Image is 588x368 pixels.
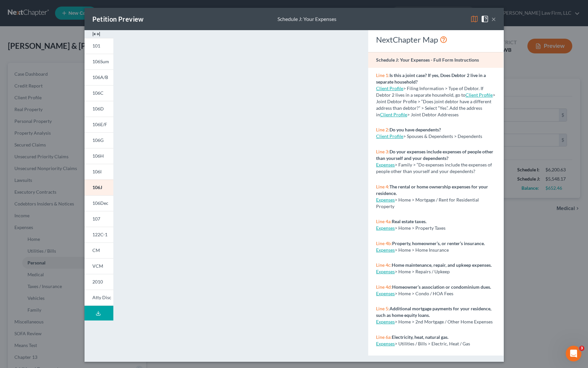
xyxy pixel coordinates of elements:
a: Expenses [376,341,395,346]
span: 106C [92,90,104,96]
a: Expenses [376,162,395,167]
span: 106G [92,137,104,143]
span: > Joint Debtor Addresses [380,112,459,117]
span: > Home > Property Taxes [395,225,446,231]
a: 106G [85,132,113,148]
span: 3 [579,346,584,351]
a: Client Profile [376,86,403,91]
a: Client Profile [380,112,407,117]
strong: Electricity, heat, natural gas. [392,334,448,340]
span: Line 4: [376,184,389,189]
span: Line 1: [376,72,389,78]
span: > Family > “Do expenses include the expenses of people other than yourself and your dependents? [376,162,492,174]
a: Client Profile [376,133,403,139]
a: 106Sum [85,54,113,69]
span: Line 6a: [376,334,392,340]
span: 101 [92,43,100,48]
span: Line 2: [376,127,389,132]
span: 106J [92,184,102,190]
a: 101 [85,38,113,54]
span: 106Sum [92,59,109,64]
a: 106D [85,101,113,117]
strong: Is this a joint case? If yes, Does Debtor 2 live in a separate household? [376,72,486,85]
a: 2010 [85,274,113,290]
strong: The rental or home ownership expenses for your residence. [376,184,488,196]
a: Expenses [376,269,395,274]
a: 106E/F [85,117,113,132]
img: map-eea8200ae884c6f1103ae1953ef3d486a96c86aabb227e865a55264e3737af1f.svg [470,15,478,23]
span: 106D [92,106,104,111]
strong: Do you have dependents? [389,127,441,132]
a: 106I [85,164,113,180]
span: Line 4a: [376,219,392,224]
a: 106J [85,180,113,195]
span: > Home > Condo / HOA Fees [395,291,453,296]
span: > Home > 2nd Mortgage / Other Home Expenses [395,319,493,324]
span: CM [92,247,100,253]
div: NextChapter Map [376,34,496,45]
img: expand-e0f6d898513216a626fdd78e52531dac95497ffd26381d4c15ee2fc46db09dca.svg [92,30,100,38]
a: 106C [85,85,113,101]
a: 106Dec [85,195,113,211]
span: 2010 [92,279,103,284]
img: help-close-5ba153eb36485ed6c1ea00a893f15db1cb9b99d6cae46e1a8edb6c62d00a1a76.svg [481,15,489,23]
a: Client Profile [465,92,493,98]
span: 107 [92,216,100,222]
span: Line 5: [376,306,389,311]
iframe: Intercom live chat [566,346,581,361]
strong: Home maintenance, repair, and upkeep expenses. [392,262,492,268]
strong: Homeowner’s association or condominium dues. [392,284,491,290]
iframe: <object ng-attr-data='[URL][DOMAIN_NAME]' type='application/pdf' width='100%' height='975px'></ob... [125,35,356,355]
a: Atty Disc [85,290,113,306]
strong: Additional mortgage payments for your residence, such as home equity loans. [376,306,491,318]
span: > Filing Information > Type of Debtor. If Debtor 2 lives in a separate household, go to [376,86,484,98]
a: Expenses [376,319,395,324]
a: Expenses [376,291,395,296]
a: 107 [85,211,113,227]
a: Expenses [376,197,395,203]
span: Atty Disc [92,295,111,300]
span: 122C-1 [92,232,107,237]
a: VCM [85,258,113,274]
a: Expenses [376,247,395,253]
div: Schedule J: Your Expenses [277,15,336,23]
span: > Home > Repairs / Upkeep [395,269,450,274]
span: 106H [92,153,104,159]
span: 106E/F [92,122,107,127]
strong: Schedule J: Your Expenses - Full Form Instructions [376,57,479,63]
span: Line 4b: [376,241,392,246]
a: 106H [85,148,113,164]
span: > Home > Home Insurance [395,247,449,253]
span: Line 4c: [376,262,392,268]
a: 106A/B [85,69,113,85]
span: > Home > Mortgage / Rent for Residential Property [376,197,479,209]
div: Petition Preview [92,14,144,24]
strong: Do your expenses include expenses of people other than yourself and your dependents? [376,149,493,161]
span: Line 4d: [376,284,392,290]
strong: Property, homeowner’s, or renter’s insurance. [392,241,485,246]
button: × [491,15,496,23]
span: 106Dec [92,200,108,206]
a: Expenses [376,225,395,231]
span: 106A/B [92,74,108,80]
span: VCM [92,263,103,269]
span: 106I [92,169,102,174]
a: CM [85,242,113,258]
span: > Utilities / Bills > Electric, Heat / Gas [395,341,470,346]
strong: Real estate taxes. [392,219,427,224]
span: > Joint Debtor Profile > “Does joint debtor have a different address than debtor?” > Select “Yes”... [376,92,495,117]
span: > Spouses & Dependents > Dependents [403,133,482,139]
span: Line 3: [376,149,389,154]
a: 122C-1 [85,227,113,242]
